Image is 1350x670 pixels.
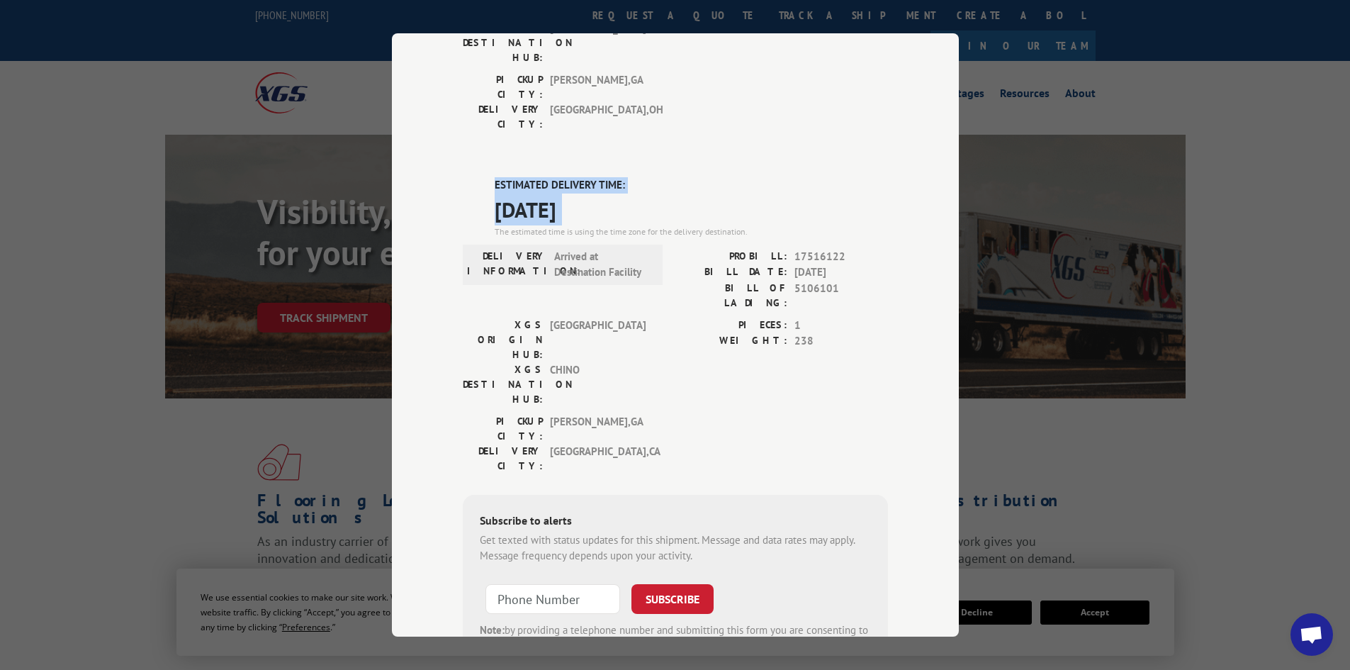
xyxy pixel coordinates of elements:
[554,249,650,281] span: Arrived at Destination Facility
[480,512,871,532] div: Subscribe to alerts
[675,318,787,334] label: PIECES:
[480,532,871,564] div: Get texted with status updates for this shipment. Message and data rates may apply. Message frequ...
[550,414,646,444] span: [PERSON_NAME] , GA
[463,72,543,102] label: PICKUP CITY:
[631,584,714,614] button: SUBSCRIBE
[463,21,543,65] label: XGS DESTINATION HUB:
[495,177,888,194] label: ESTIMATED DELIVERY TIME:
[550,444,646,474] span: [GEOGRAPHIC_DATA] , CA
[794,318,888,334] span: 1
[550,102,646,132] span: [GEOGRAPHIC_DATA] , OH
[463,318,543,362] label: XGS ORIGIN HUB:
[675,249,787,265] label: PROBILL:
[550,72,646,102] span: [PERSON_NAME] , GA
[485,584,620,614] input: Phone Number
[463,362,543,407] label: XGS DESTINATION HUB:
[463,102,543,132] label: DELIVERY CITY:
[550,318,646,362] span: [GEOGRAPHIC_DATA]
[495,225,888,238] div: The estimated time is using the time zone for the delivery destination.
[1290,613,1333,656] a: Open chat
[550,21,646,65] span: [GEOGRAPHIC_DATA]
[675,264,787,281] label: BILL DATE:
[480,623,505,637] strong: Note:
[675,281,787,311] label: BILL OF LADING:
[794,249,888,265] span: 17516122
[794,333,888,350] span: 238
[467,249,547,281] label: DELIVERY INFORMATION:
[550,362,646,407] span: CHINO
[463,444,543,474] label: DELIVERY CITY:
[794,264,888,281] span: [DATE]
[463,414,543,444] label: PICKUP CITY:
[495,194,888,225] span: [DATE]
[675,333,787,350] label: WEIGHT:
[794,281,888,311] span: 5106101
